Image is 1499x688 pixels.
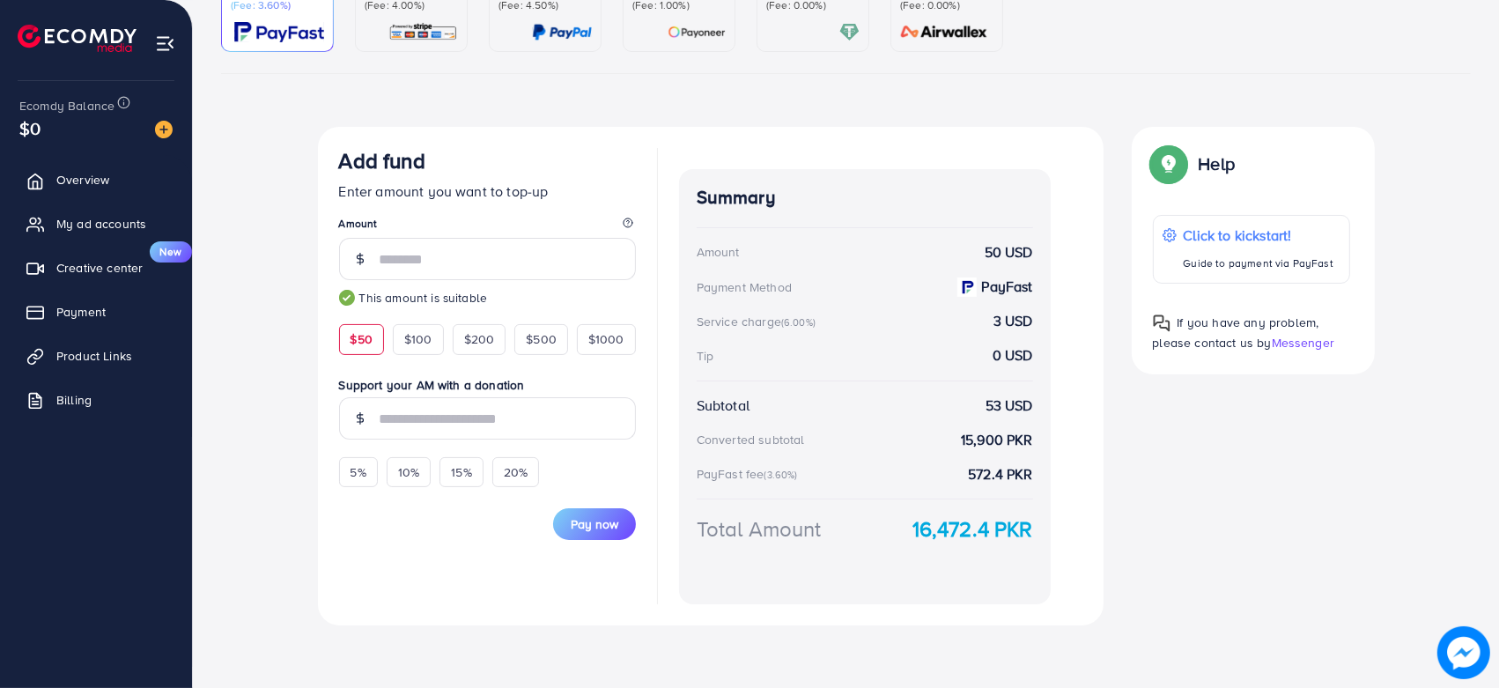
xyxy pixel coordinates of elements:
[1153,148,1185,180] img: Popup guide
[13,162,179,197] a: Overview
[339,148,425,174] h3: Add fund
[839,22,860,42] img: card
[985,242,1033,263] strong: 50 USD
[451,463,471,481] span: 15%
[993,311,1033,331] strong: 3 USD
[957,277,977,297] img: payment
[56,259,143,277] span: Creative center
[697,243,740,261] div: Amount
[19,115,41,141] span: $0
[697,465,803,483] div: PayFast fee
[155,33,175,54] img: menu
[993,345,1033,366] strong: 0 USD
[781,315,816,329] small: (6.00%)
[388,22,458,42] img: card
[1199,153,1236,174] p: Help
[56,303,106,321] span: Payment
[968,464,1032,485] strong: 572.4 PKR
[697,278,792,296] div: Payment Method
[912,514,1033,544] strong: 16,472.4 PKR
[339,181,636,202] p: Enter amount you want to top-up
[697,313,821,330] div: Service charge
[150,241,192,263] span: New
[697,347,713,365] div: Tip
[351,330,373,348] span: $50
[351,463,366,481] span: 5%
[155,121,173,138] img: image
[1153,314,1170,332] img: Popup guide
[668,22,726,42] img: card
[1184,253,1333,274] p: Guide to payment via PayFast
[234,22,324,42] img: card
[504,463,528,481] span: 20%
[1437,626,1490,679] img: image
[398,463,419,481] span: 10%
[339,290,355,306] img: guide
[56,391,92,409] span: Billing
[13,338,179,374] a: Product Links
[571,515,618,533] span: Pay now
[1272,334,1334,351] span: Messenger
[588,330,624,348] span: $1000
[1153,314,1319,351] span: If you have any problem, please contact us by
[532,22,592,42] img: card
[339,376,636,394] label: Support your AM with a donation
[961,430,1033,450] strong: 15,900 PKR
[13,206,179,241] a: My ad accounts
[553,508,636,540] button: Pay now
[697,187,1033,209] h4: Summary
[56,347,132,365] span: Product Links
[339,289,636,307] small: This amount is suitable
[404,330,432,348] span: $100
[13,382,179,418] a: Billing
[697,396,749,416] div: Subtotal
[895,22,993,42] img: card
[697,514,822,544] div: Total Amount
[56,215,146,233] span: My ad accounts
[986,396,1033,416] strong: 53 USD
[764,468,797,482] small: (3.60%)
[1184,225,1333,246] p: Click to kickstart!
[56,171,109,189] span: Overview
[13,250,179,285] a: Creative centerNew
[526,330,557,348] span: $500
[982,277,1033,297] strong: PayFast
[697,431,805,448] div: Converted subtotal
[464,330,495,348] span: $200
[13,294,179,329] a: Payment
[339,216,636,238] legend: Amount
[19,97,114,115] span: Ecomdy Balance
[18,25,137,52] img: logo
